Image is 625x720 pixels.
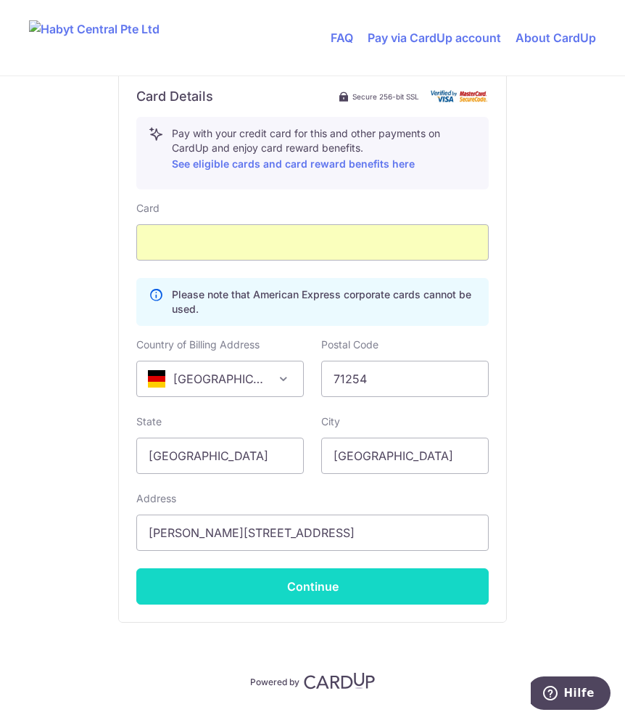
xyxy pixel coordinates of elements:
label: Postal Code [321,337,378,352]
img: card secure [431,90,489,102]
span: Germany [137,361,303,396]
label: Country of Billing Address [136,337,260,352]
a: Pay via CardUp account [368,30,501,45]
span: Germany [136,361,304,397]
button: Continue [136,568,489,605]
a: See eligible cards and card reward benefits here [172,157,415,170]
h6: Card Details [136,88,213,105]
iframe: To enrich screen reader interactions, please activate Accessibility in Grammarly extension settings [149,234,476,251]
p: Powered by [250,674,299,688]
label: Address [136,491,176,506]
iframe: Öffnet ein Widget, in dem Sie weitere Informationen finden [531,676,610,713]
input: Example 123456 [321,361,489,397]
label: State [136,414,162,429]
span: Secure 256-bit SSL [352,91,419,102]
label: City [321,414,340,429]
a: About CardUp [516,30,596,45]
p: Please note that American Express corporate cards cannot be used. [172,287,476,316]
label: Card [136,201,160,216]
p: Pay with your credit card for this and other payments on CardUp and enjoy card reward benefits. [172,126,476,173]
a: FAQ [331,30,353,45]
img: CardUp [304,672,375,690]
